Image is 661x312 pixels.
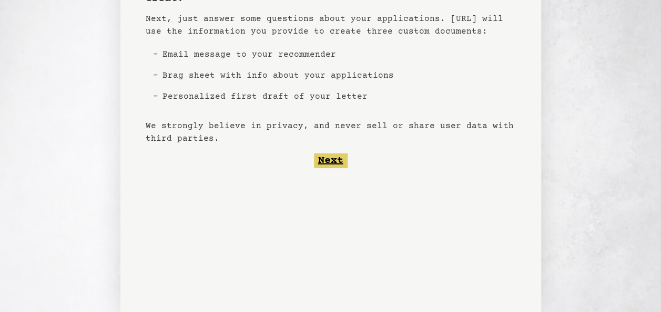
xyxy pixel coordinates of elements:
[158,86,398,107] li: Personalized first draft of your letter
[314,153,348,168] button: Next
[158,44,398,65] li: Email message to your recommender
[146,13,516,38] p: Next, just answer some questions about your applications. [URL] will use the information you prov...
[146,120,516,145] p: We strongly believe in privacy, and never sell or share user data with third parties.
[158,65,398,86] li: Brag sheet with info about your applications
